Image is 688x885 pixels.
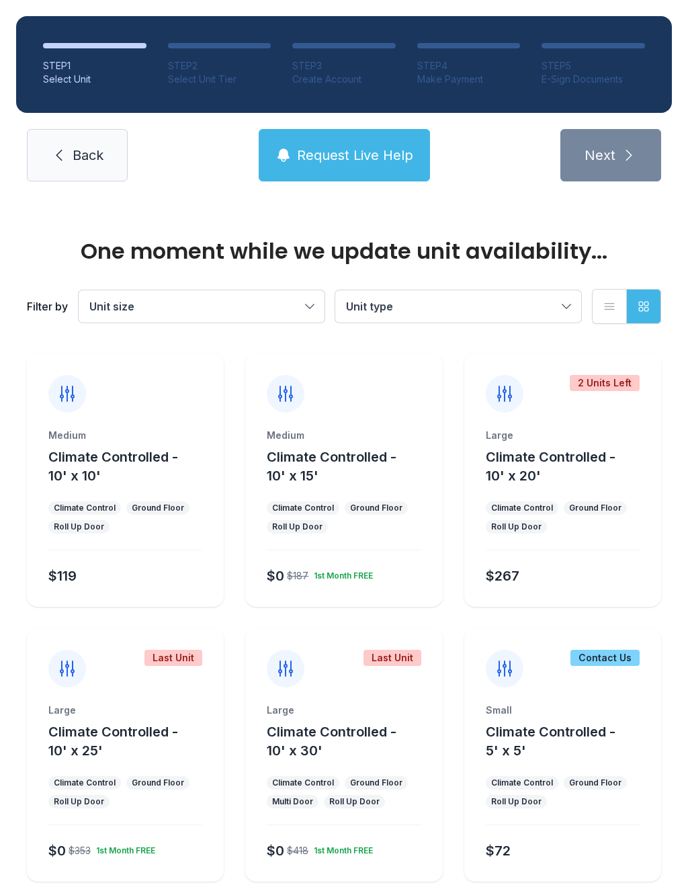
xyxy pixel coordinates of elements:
div: STEP 2 [168,59,271,73]
div: 2 Units Left [570,375,640,391]
div: Last Unit [363,650,421,666]
button: Climate Controlled - 10' x 10' [48,448,218,485]
div: Roll Up Door [54,796,104,807]
div: $0 [267,566,284,585]
div: Ground Floor [132,503,184,513]
div: Ground Floor [350,503,402,513]
div: Ground Floor [569,777,621,788]
div: $72 [486,841,511,860]
span: Next [585,146,615,165]
div: Climate Control [54,777,116,788]
div: Large [486,429,640,442]
span: Climate Controlled - 10' x 25' [48,724,178,759]
span: Climate Controlled - 10' x 30' [267,724,396,759]
div: STEP 1 [43,59,146,73]
div: STEP 4 [417,59,521,73]
div: 1st Month FREE [308,565,373,581]
span: Climate Controlled - 5' x 5' [486,724,615,759]
div: Climate Control [491,503,553,513]
span: Climate Controlled - 10' x 20' [486,449,615,484]
div: Roll Up Door [491,796,542,807]
div: Filter by [27,298,68,314]
div: Climate Control [491,777,553,788]
div: Medium [48,429,202,442]
div: Large [48,704,202,717]
button: Unit size [79,290,325,323]
div: STEP 5 [542,59,645,73]
span: Unit type [346,300,393,313]
div: $0 [48,841,66,860]
button: Climate Controlled - 10' x 20' [486,448,656,485]
div: Ground Floor [569,503,621,513]
div: Contact Us [570,650,640,666]
div: 1st Month FREE [308,840,373,856]
div: $119 [48,566,77,585]
div: Roll Up Door [329,796,380,807]
div: $267 [486,566,519,585]
div: Climate Control [54,503,116,513]
div: Climate Control [272,503,334,513]
div: 1st Month FREE [91,840,155,856]
div: E-Sign Documents [542,73,645,86]
div: Medium [267,429,421,442]
div: Multi Door [272,796,313,807]
div: Select Unit [43,73,146,86]
div: Large [267,704,421,717]
div: Climate Control [272,777,334,788]
div: $418 [287,844,308,857]
span: Request Live Help [297,146,413,165]
div: $0 [267,841,284,860]
div: $187 [287,569,308,583]
button: Climate Controlled - 5' x 5' [486,722,656,760]
div: Small [486,704,640,717]
button: Climate Controlled - 10' x 30' [267,722,437,760]
div: Select Unit Tier [168,73,271,86]
div: Last Unit [144,650,202,666]
div: STEP 3 [292,59,396,73]
button: Unit type [335,290,581,323]
div: One moment while we update unit availability... [27,241,661,262]
div: Make Payment [417,73,521,86]
div: Roll Up Door [491,521,542,532]
button: Climate Controlled - 10' x 15' [267,448,437,485]
span: Back [73,146,103,165]
div: Ground Floor [350,777,402,788]
div: Create Account [292,73,396,86]
span: Climate Controlled - 10' x 15' [267,449,396,484]
span: Unit size [89,300,134,313]
div: Ground Floor [132,777,184,788]
div: $353 [69,844,91,857]
div: Roll Up Door [54,521,104,532]
button: Climate Controlled - 10' x 25' [48,722,218,760]
span: Climate Controlled - 10' x 10' [48,449,178,484]
div: Roll Up Door [272,521,322,532]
